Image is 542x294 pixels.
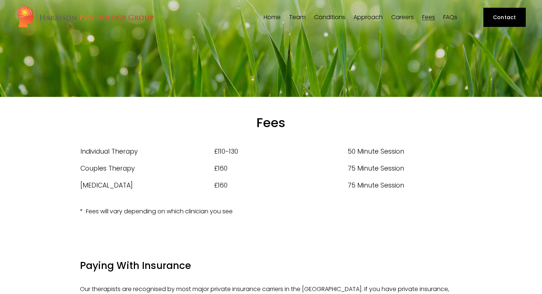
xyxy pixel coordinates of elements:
[214,160,348,177] td: £160
[314,14,345,20] span: Conditions
[80,206,462,217] p: * Fees will vary depending on which clinician you see
[314,14,345,21] a: folder dropdown
[391,14,414,21] a: Careers
[289,14,306,21] a: folder dropdown
[264,14,281,21] a: Home
[16,6,154,29] img: Harrison Psychology Group
[354,14,383,20] span: Approach
[483,8,526,27] a: Contact
[347,160,462,177] td: 75 Minute Session
[80,115,462,130] h1: Fees
[80,160,214,177] td: Couples Therapy
[354,14,383,21] a: folder dropdown
[443,14,457,21] a: FAQs
[80,177,214,194] td: [MEDICAL_DATA]
[289,14,306,20] span: Team
[347,177,462,194] td: 75 Minute Session
[80,143,214,160] td: Individual Therapy
[214,143,348,160] td: £110-130
[422,14,435,21] a: Fees
[80,259,462,272] h4: Paying With Insurance
[214,177,348,194] td: £160
[347,143,462,160] td: 50 Minute Session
